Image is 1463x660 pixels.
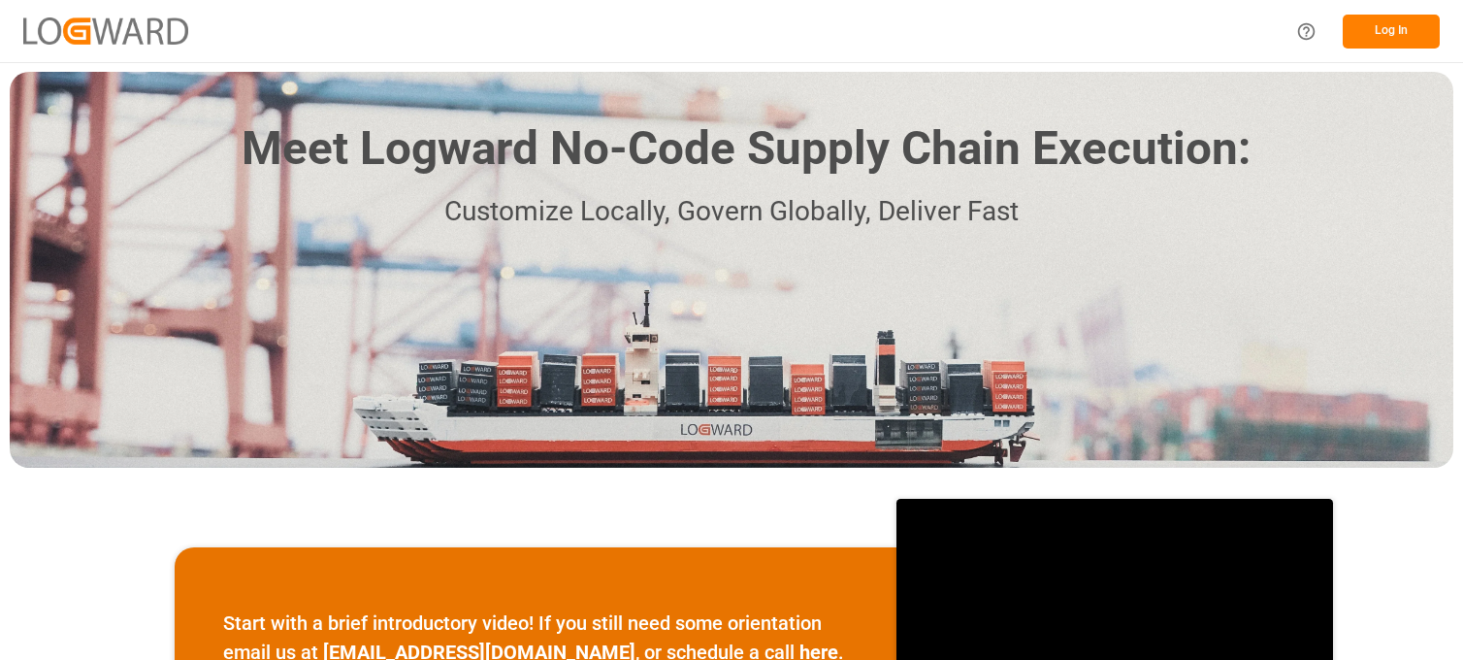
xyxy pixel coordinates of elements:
button: Log In [1343,15,1440,49]
p: Customize Locally, Govern Globally, Deliver Fast [212,190,1251,234]
h1: Meet Logward No-Code Supply Chain Execution: [242,115,1251,183]
img: Logward_new_orange.png [23,17,188,44]
button: Help Center [1284,10,1328,53]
